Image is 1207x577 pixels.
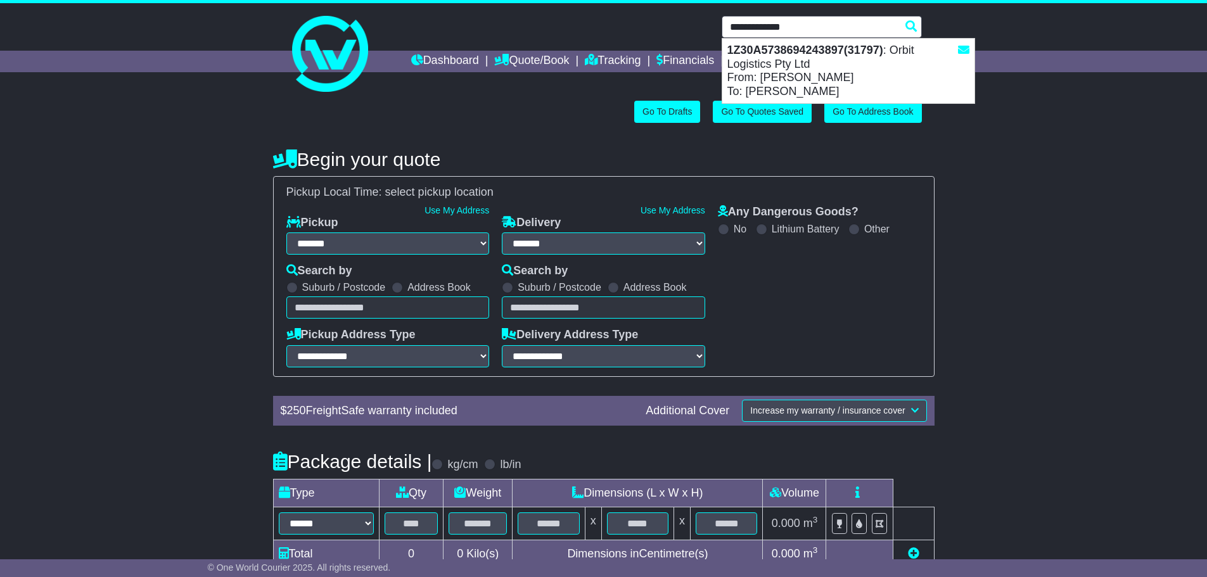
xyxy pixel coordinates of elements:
label: Delivery Address Type [502,328,638,342]
td: Total [273,540,379,567]
a: Go To Address Book [824,101,921,123]
span: 250 [287,404,306,417]
button: Increase my warranty / insurance cover [742,400,926,422]
label: kg/cm [447,458,478,472]
label: Lithium Battery [772,223,840,235]
td: Qty [379,479,444,507]
label: Pickup Address Type [286,328,416,342]
td: x [585,507,601,540]
td: Kilo(s) [444,540,513,567]
span: m [803,517,818,529]
a: Dashboard [411,51,479,72]
sup: 3 [813,545,818,555]
label: No [734,223,746,235]
a: Go To Quotes Saved [713,101,812,123]
span: 0.000 [772,517,800,529]
div: $ FreightSafe warranty included [274,404,640,418]
strong: 1Z30A5738694243897(31797) [727,44,883,56]
td: Type [273,479,379,507]
div: : Orbit Logistics Pty Ltd From: [PERSON_NAME] To: [PERSON_NAME] [722,39,974,103]
a: Go To Drafts [634,101,700,123]
td: 0 [379,540,444,567]
div: Pickup Local Time: [280,186,928,200]
a: Add new item [908,547,919,560]
label: lb/in [500,458,521,472]
label: Other [864,223,890,235]
h4: Begin your quote [273,149,935,170]
td: Volume [763,479,826,507]
label: Any Dangerous Goods? [718,205,859,219]
span: 0 [457,547,463,560]
a: Use My Address [641,205,705,215]
a: Use My Address [425,205,489,215]
td: x [674,507,691,540]
label: Search by [502,264,568,278]
a: Financials [656,51,714,72]
span: 0.000 [772,547,800,560]
td: Dimensions (L x W x H) [513,479,763,507]
td: Weight [444,479,513,507]
label: Delivery [502,216,561,230]
span: m [803,547,818,560]
label: Address Book [407,281,471,293]
span: Increase my warranty / insurance cover [750,405,905,415]
sup: 3 [813,515,818,524]
label: Search by [286,264,352,278]
span: select pickup location [385,186,494,198]
td: Dimensions in Centimetre(s) [513,540,763,567]
label: Address Book [623,281,687,293]
label: Pickup [286,216,338,230]
div: Additional Cover [639,404,736,418]
h4: Package details | [273,451,432,472]
label: Suburb / Postcode [302,281,386,293]
a: Quote/Book [494,51,569,72]
a: Tracking [585,51,641,72]
label: Suburb / Postcode [518,281,601,293]
span: © One World Courier 2025. All rights reserved. [208,562,391,573]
